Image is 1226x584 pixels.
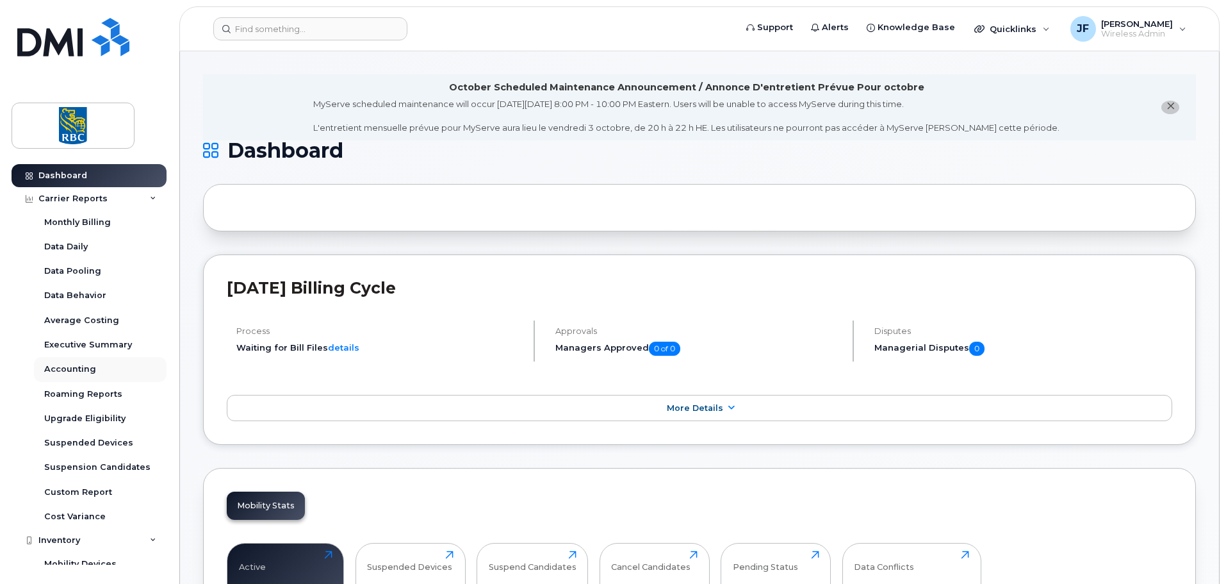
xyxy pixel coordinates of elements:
div: Active [239,551,266,572]
span: Dashboard [227,141,343,160]
button: close notification [1161,101,1179,114]
div: MyServe scheduled maintenance will occur [DATE][DATE] 8:00 PM - 10:00 PM Eastern. Users will be u... [313,98,1059,134]
div: Suspended Devices [367,551,452,572]
div: Pending Status [733,551,798,572]
div: October Scheduled Maintenance Announcement / Annonce D'entretient Prévue Pour octobre [449,81,924,94]
h4: Process [236,326,523,336]
div: Suspend Candidates [489,551,576,572]
h4: Approvals [555,326,842,336]
span: 0 of 0 [649,342,680,356]
a: details [328,342,359,353]
span: 0 [969,342,985,356]
h5: Managers Approved [555,342,842,356]
div: Cancel Candidates [611,551,691,572]
div: Data Conflicts [854,551,914,572]
li: Waiting for Bill Files [236,342,523,354]
h5: Managerial Disputes [874,342,1172,356]
h4: Disputes [874,326,1172,336]
span: More Details [667,403,723,413]
h2: [DATE] Billing Cycle [227,278,1172,297]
